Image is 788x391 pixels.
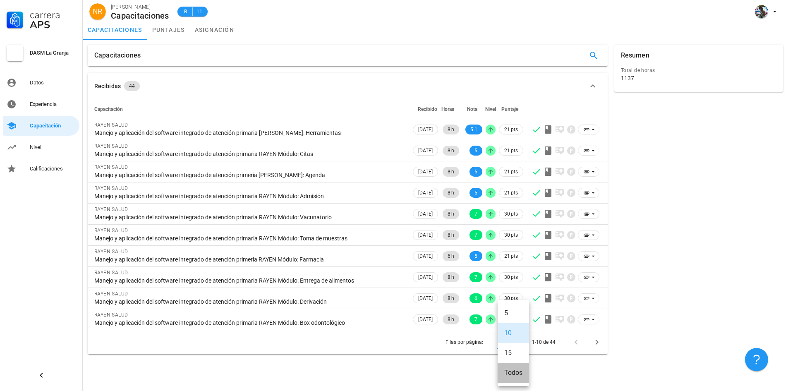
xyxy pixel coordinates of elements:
[504,369,522,377] div: Todos
[474,293,477,303] span: 6
[474,251,477,261] span: 5
[504,329,522,337] div: 10
[30,10,76,20] div: Carrera
[474,209,477,219] span: 7
[474,230,477,240] span: 7
[418,230,433,240] span: [DATE]
[94,164,128,170] span: RAYEN SALUD
[418,125,433,134] span: [DATE]
[94,185,128,191] span: RAYEN SALUD
[418,209,433,218] span: [DATE]
[418,146,433,155] span: [DATE]
[589,335,604,350] button: Página siguiente
[418,315,433,324] span: [DATE]
[94,277,405,284] div: Manejo y aplicación del software integrado de atención primaria RAYEN Módulo: Entrega de alimentos
[94,291,128,297] span: RAYEN SALUD
[441,106,454,112] span: Horas
[30,122,76,129] div: Capacitación
[111,11,169,20] div: Capacitaciones
[504,210,518,218] span: 30 pts
[504,252,518,260] span: 21 pts
[445,330,516,354] div: Filas por página:
[3,137,79,157] a: Nivel
[504,168,518,176] span: 21 pts
[474,188,477,198] span: 5
[94,213,405,221] div: Manejo y aplicación del software integrado de atención primaria RAYEN Módulo: Vacunatorio
[3,116,79,136] a: Capacitación
[504,273,518,281] span: 30 pts
[30,79,76,86] div: Datos
[93,3,102,20] span: NR
[448,167,454,177] span: 8 h
[94,206,128,212] span: RAYEN SALUD
[448,146,454,156] span: 8 h
[94,256,405,263] div: Manejo y aplicación del software integrado de atención primeria RAYEN Módulo: Farmacia
[94,82,121,91] div: Recibidas
[418,167,433,176] span: [DATE]
[94,129,405,137] div: Manejo y aplicación del software integrado de atención primaria [PERSON_NAME]: Herramientas
[440,99,461,119] th: Horas
[88,73,608,99] button: Recibidas 44
[411,99,440,119] th: Recibido
[94,143,128,149] span: RAYEN SALUD
[501,106,518,112] span: Puntaje
[30,50,76,56] div: DASM La Granja
[94,106,123,112] span: Capacitación
[147,20,190,40] a: puntajes
[182,7,189,16] span: B
[461,99,484,119] th: Nota
[485,106,496,112] span: Nivel
[30,101,76,108] div: Experiencia
[474,272,477,282] span: 7
[94,228,128,233] span: RAYEN SALUD
[30,166,76,172] div: Calificaciones
[94,235,405,242] div: Manejo y aplicación del software integrado de atención primaria RAYEN Módulo: Toma de muestras
[418,294,433,303] span: [DATE]
[504,125,518,134] span: 21 pts
[88,99,411,119] th: Capacitación
[94,171,405,179] div: Manejo y aplicación del software integrado de atención primeria [PERSON_NAME]: Agenda
[111,3,169,11] div: [PERSON_NAME]
[448,272,454,282] span: 8 h
[504,146,518,155] span: 21 pts
[418,106,437,112] span: Recibido
[467,106,477,112] span: Nota
[474,146,477,156] span: 5
[190,20,240,40] a: asignación
[504,294,518,302] span: 30 pts
[497,99,525,119] th: Puntaje
[448,251,454,261] span: 6 h
[418,252,433,261] span: [DATE]
[621,74,634,82] div: 1137
[94,150,405,158] div: Manejo y aplicación del software integrado de atención primaria RAYEN Módulo: Citas
[532,338,556,346] div: 1-10 de 44
[3,159,79,179] a: Calificaciones
[474,167,477,177] span: 5
[129,81,135,91] span: 44
[94,319,405,326] div: Manejo y aplicación del software integrado de atención primaria RAYEN Módulo: Box odontológico
[418,273,433,282] span: [DATE]
[497,336,516,349] div: 10Filas por página:
[448,125,454,134] span: 8 h
[504,189,518,197] span: 21 pts
[755,5,768,18] div: avatar
[448,293,454,303] span: 8 h
[448,209,454,219] span: 8 h
[30,144,76,151] div: Nivel
[448,314,454,324] span: 8 h
[3,73,79,93] a: Datos
[621,66,776,74] div: Total de horas
[94,192,405,200] div: Manejo y aplicación del software integrado de atención primaria RAYEN Módulo: Admisión
[196,7,203,16] span: 11
[474,314,477,324] span: 7
[448,188,454,198] span: 8 h
[94,45,141,66] div: Capacitaciones
[94,270,128,276] span: RAYEN SALUD
[504,231,518,239] span: 30 pts
[94,312,128,318] span: RAYEN SALUD
[418,188,433,197] span: [DATE]
[504,309,522,317] div: 5
[94,249,128,254] span: RAYEN SALUD
[89,3,106,20] div: avatar
[470,125,477,134] span: 5.1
